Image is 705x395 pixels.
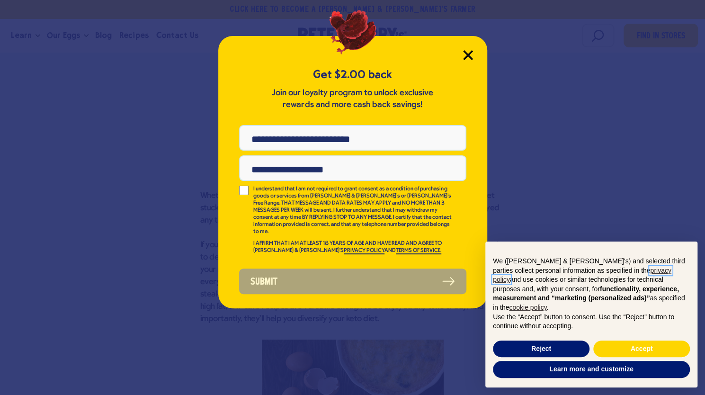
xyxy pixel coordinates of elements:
[239,67,466,82] h5: Get $2.00 back
[593,341,690,358] button: Accept
[396,248,441,254] a: TERMS OF SERVICE.
[493,257,690,313] p: We ([PERSON_NAME] & [PERSON_NAME]'s) and selected third parties collect personal information as s...
[493,267,671,284] a: privacy policy
[493,341,589,358] button: Reject
[493,313,690,331] p: Use the “Accept” button to consent. Use the “Reject” button to continue without accepting.
[509,304,546,311] a: cookie policy
[253,240,453,254] p: I AFFIRM THAT I AM AT LEAST 18 YEARS OF AGE AND HAVE READ AND AGREE TO [PERSON_NAME] & [PERSON_NA...
[493,361,690,378] button: Learn more and customize
[253,186,453,235] p: I understand that I am not required to grant consent as a condition of purchasing goods or servic...
[344,248,384,254] a: PRIVACY POLICY
[270,87,436,111] p: Join our loyalty program to unlock exclusive rewards and more cash back savings!
[463,50,473,60] button: Close Modal
[239,269,466,294] button: Submit
[239,186,249,195] input: I understand that I am not required to grant consent as a condition of purchasing goods or servic...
